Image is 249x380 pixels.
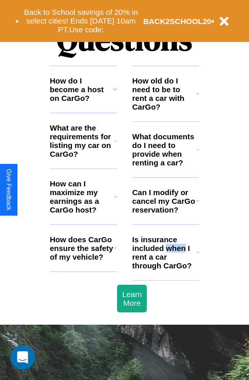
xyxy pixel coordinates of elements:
[143,17,212,26] b: BACK2SCHOOL20
[132,235,197,270] h3: Is insurance included when I rent a car through CarGo?
[50,235,114,261] h3: How does CarGo ensure the safety of my vehicle?
[10,345,35,370] iframe: Intercom live chat
[132,132,197,167] h3: What documents do I need to provide when renting a car?
[50,123,114,158] h3: What are the requirements for listing my car on CarGo?
[50,179,114,214] h3: How can I maximize my earnings as a CarGo host?
[19,5,143,37] button: Back to School savings of 20% in select cities! Ends [DATE] 10am PT.Use code:
[117,285,147,312] button: Learn More
[50,76,113,102] h3: How do I become a host on CarGo?
[132,76,197,111] h3: How old do I need to be to rent a car with CarGo?
[132,188,196,214] h3: Can I modify or cancel my CarGo reservation?
[5,169,12,210] div: Give Feedback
